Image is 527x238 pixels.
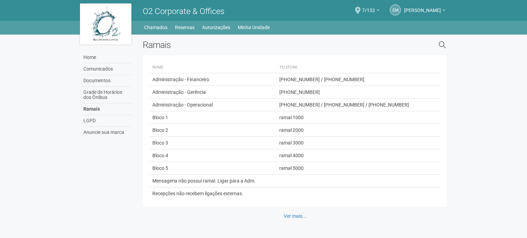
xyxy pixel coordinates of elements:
[152,77,209,82] span: Administração - Financeiro
[150,62,276,73] th: Nome
[362,1,375,13] span: 7/132
[279,115,304,120] span: ramal 1000
[362,9,379,14] a: 7/132
[279,77,364,82] span: [PHONE_NUMBER] / [PHONE_NUMBER]
[238,23,270,32] a: Minha Unidade
[279,102,409,108] span: [PHONE_NUMBER] / [PHONE_NUMBER] / [PHONE_NUMBER]
[152,153,168,158] span: Bloco 4
[277,62,434,73] th: Telefone
[152,191,243,196] span: Recepções não recebem ligações externas.
[152,140,168,146] span: Bloco 3
[279,165,304,171] span: ramal 5000
[82,115,132,127] a: LGPD
[152,102,213,108] span: Administração - Operacional
[279,153,304,158] span: ramal 4000
[279,89,320,95] span: [PHONE_NUMBER]
[144,23,167,32] a: Chamados
[152,115,168,120] span: Bloco 1
[404,9,445,14] a: [PERSON_NAME]
[279,210,311,222] a: Ver mais...
[152,127,168,133] span: Bloco 2
[152,165,168,171] span: Bloco 5
[143,7,224,16] span: O2 Corporate & Offices
[80,3,131,45] img: logo.jpg
[82,127,132,138] a: Anuncie sua marca
[82,87,132,103] a: Grade de Horários dos Ônibus
[279,140,304,146] span: ramal 3000
[82,52,132,63] a: Home
[82,63,132,75] a: Comunicados
[279,127,304,133] span: ramal 2000
[143,40,368,50] h2: Ramais
[152,89,206,95] span: Administração - Gerência
[404,1,441,13] span: ELOISA MAZONI GUNTZEL
[390,4,401,15] a: EM
[202,23,230,32] a: Autorizações
[82,103,132,115] a: Ramais
[82,75,132,87] a: Documentos
[175,23,195,32] a: Reservas
[152,178,256,184] span: Mensageria não possui ramal. Ligar para a Adm.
